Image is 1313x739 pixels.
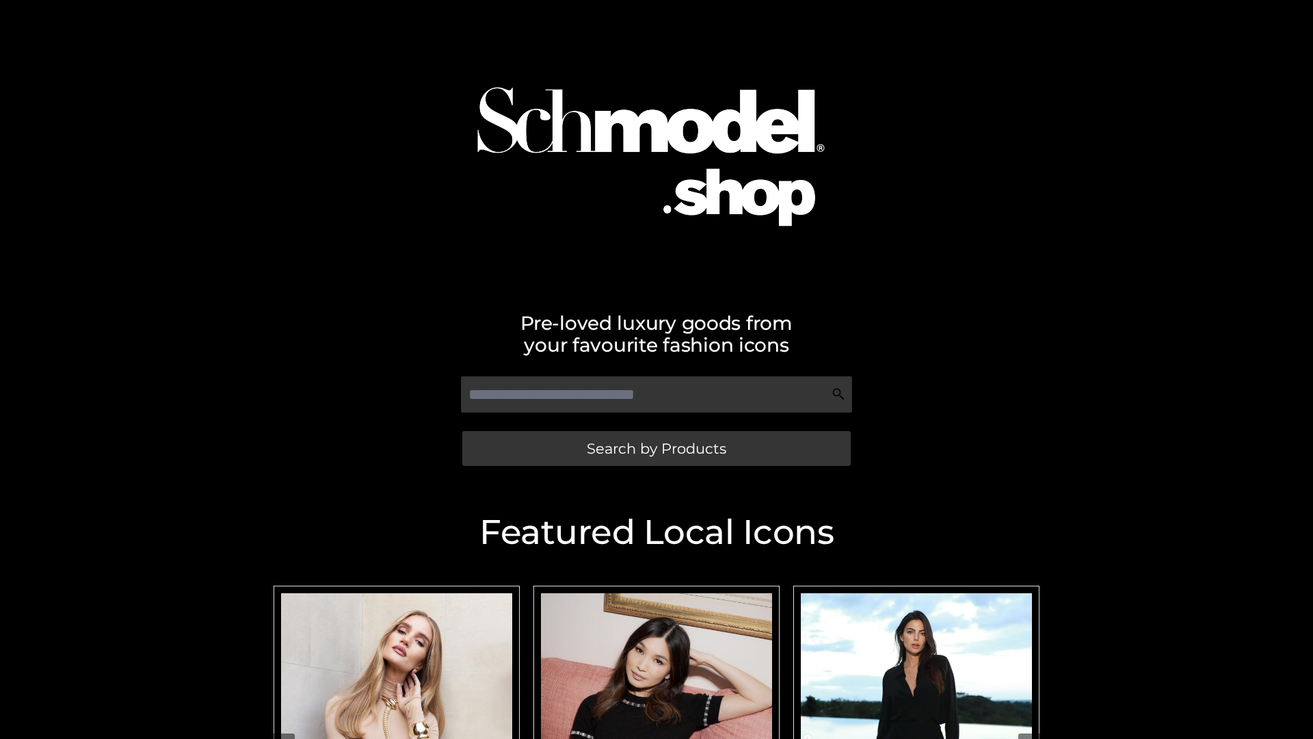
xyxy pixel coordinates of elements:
span: Search by Products [587,441,726,456]
h2: Featured Local Icons​ [267,515,1046,549]
a: Search by Products [462,431,851,466]
h2: Pre-loved luxury goods from your favourite fashion icons [267,312,1046,356]
img: Search Icon [832,387,845,401]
